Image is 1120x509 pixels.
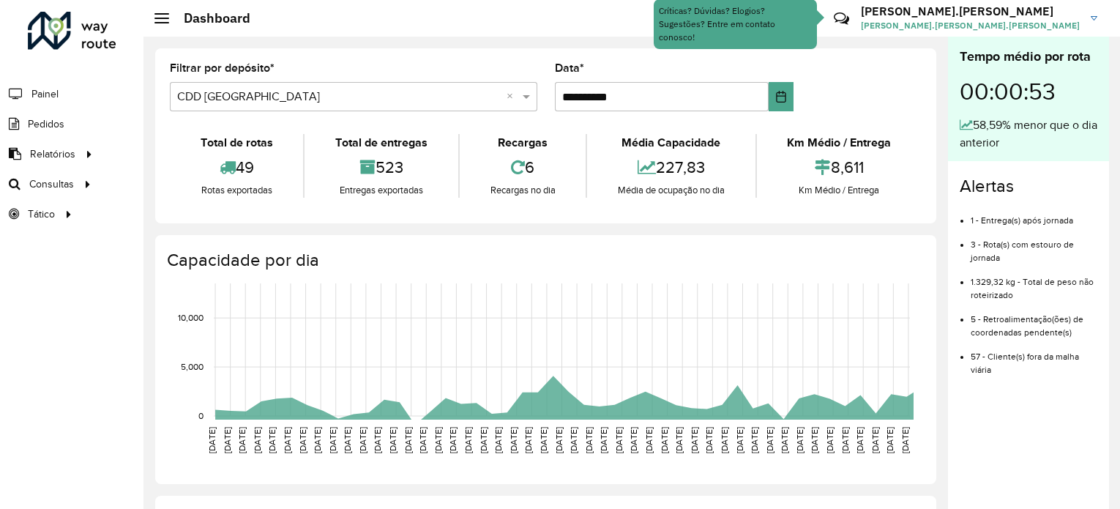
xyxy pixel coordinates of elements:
text: [DATE] [418,427,428,453]
text: [DATE] [674,427,684,453]
text: [DATE] [267,427,277,453]
div: Km Médio / Entrega [761,183,918,198]
text: [DATE] [885,427,895,453]
li: 3 - Rota(s) com estouro de jornada [971,227,1097,264]
text: [DATE] [750,427,759,453]
div: Média de ocupação no dia [591,183,751,198]
text: [DATE] [373,427,382,453]
text: [DATE] [599,427,608,453]
div: 6 [463,152,582,183]
span: Pedidos [28,116,64,132]
text: 0 [198,411,204,420]
text: [DATE] [313,427,322,453]
text: [DATE] [223,427,232,453]
text: [DATE] [795,427,804,453]
text: [DATE] [523,427,533,453]
h4: Alertas [960,176,1097,197]
li: 57 - Cliente(s) fora da malha viária [971,339,1097,376]
text: [DATE] [358,427,367,453]
div: Recargas no dia [463,183,582,198]
text: [DATE] [479,427,488,453]
h2: Dashboard [169,10,250,26]
text: [DATE] [433,427,443,453]
div: Rotas exportadas [173,183,299,198]
text: [DATE] [509,427,518,453]
span: Painel [31,86,59,102]
button: Choose Date [769,82,794,111]
div: Tempo médio por rota [960,47,1097,67]
text: [DATE] [569,427,578,453]
div: Entregas exportadas [308,183,454,198]
span: Tático [28,207,55,222]
text: [DATE] [463,427,473,453]
text: [DATE] [720,427,729,453]
text: [DATE] [810,427,819,453]
text: 5,000 [181,362,204,371]
text: [DATE] [629,427,638,453]
text: [DATE] [554,427,564,453]
text: [DATE] [207,427,217,453]
text: [DATE] [298,427,307,453]
text: [DATE] [237,427,247,453]
text: [DATE] [900,427,910,453]
h3: [PERSON_NAME].[PERSON_NAME] [861,4,1080,18]
text: [DATE] [283,427,292,453]
span: Clear all [507,88,519,105]
text: [DATE] [780,427,789,453]
text: [DATE] [253,427,262,453]
text: [DATE] [765,427,774,453]
li: 5 - Retroalimentação(ões) de coordenadas pendente(s) [971,302,1097,339]
div: 58,59% menor que o dia anterior [960,116,1097,152]
span: Consultas [29,177,74,192]
div: 49 [173,152,299,183]
label: Data [555,59,584,77]
a: Contato Rápido [826,3,857,34]
h4: Capacidade por dia [167,250,922,271]
text: [DATE] [704,427,714,453]
div: 8,611 [761,152,918,183]
text: [DATE] [870,427,880,453]
text: [DATE] [448,427,458,453]
div: Total de entregas [308,134,454,152]
text: [DATE] [840,427,850,453]
text: [DATE] [539,427,548,453]
div: 523 [308,152,454,183]
text: [DATE] [644,427,654,453]
li: 1.329,32 kg - Total de peso não roteirizado [971,264,1097,302]
div: Km Médio / Entrega [761,134,918,152]
text: [DATE] [493,427,503,453]
text: [DATE] [584,427,594,453]
div: 00:00:53 [960,67,1097,116]
div: Total de rotas [173,134,299,152]
text: [DATE] [825,427,835,453]
text: [DATE] [343,427,352,453]
span: Relatórios [30,146,75,162]
text: [DATE] [328,427,337,453]
li: 1 - Entrega(s) após jornada [971,203,1097,227]
text: 10,000 [178,313,204,322]
div: 227,83 [591,152,751,183]
div: Média Capacidade [591,134,751,152]
text: [DATE] [735,427,744,453]
label: Filtrar por depósito [170,59,275,77]
text: [DATE] [614,427,624,453]
text: [DATE] [388,427,397,453]
text: [DATE] [660,427,669,453]
text: [DATE] [690,427,699,453]
span: [PERSON_NAME].[PERSON_NAME].[PERSON_NAME] [861,19,1080,32]
div: Recargas [463,134,582,152]
text: [DATE] [403,427,413,453]
text: [DATE] [855,427,865,453]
